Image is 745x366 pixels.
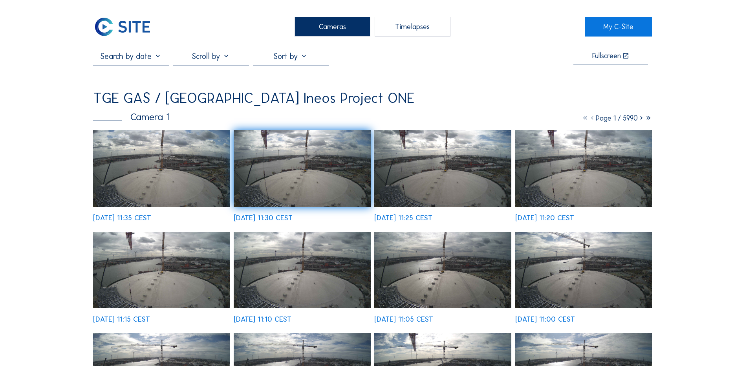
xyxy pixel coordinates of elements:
img: image_52870130 [234,130,370,207]
img: image_52869879 [515,130,652,207]
img: image_52869388 [515,232,652,309]
img: image_52869696 [93,232,230,309]
div: Cameras [295,17,370,37]
a: C-SITE Logo [93,17,160,37]
div: [DATE] 11:25 CEST [374,214,432,221]
div: [DATE] 11:20 CEST [515,214,574,221]
input: Search by date 󰅀 [93,51,169,61]
div: Fullscreen [592,52,621,60]
img: image_52870285 [93,130,230,207]
span: Page 1 / 5990 [596,114,638,123]
img: image_52870050 [374,130,511,207]
div: [DATE] 11:15 CEST [93,316,150,323]
div: [DATE] 11:35 CEST [93,214,151,221]
div: [DATE] 11:10 CEST [234,316,291,323]
div: TGE GAS / [GEOGRAPHIC_DATA] Ineos Project ONE [93,91,414,105]
img: C-SITE Logo [93,17,152,37]
img: image_52869447 [374,232,511,309]
div: Camera 1 [93,112,170,122]
a: My C-Site [585,17,652,37]
img: image_52869623 [234,232,370,309]
div: [DATE] 11:05 CEST [374,316,433,323]
div: [DATE] 11:30 CEST [234,214,293,221]
div: [DATE] 11:00 CEST [515,316,575,323]
div: Timelapses [375,17,450,37]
